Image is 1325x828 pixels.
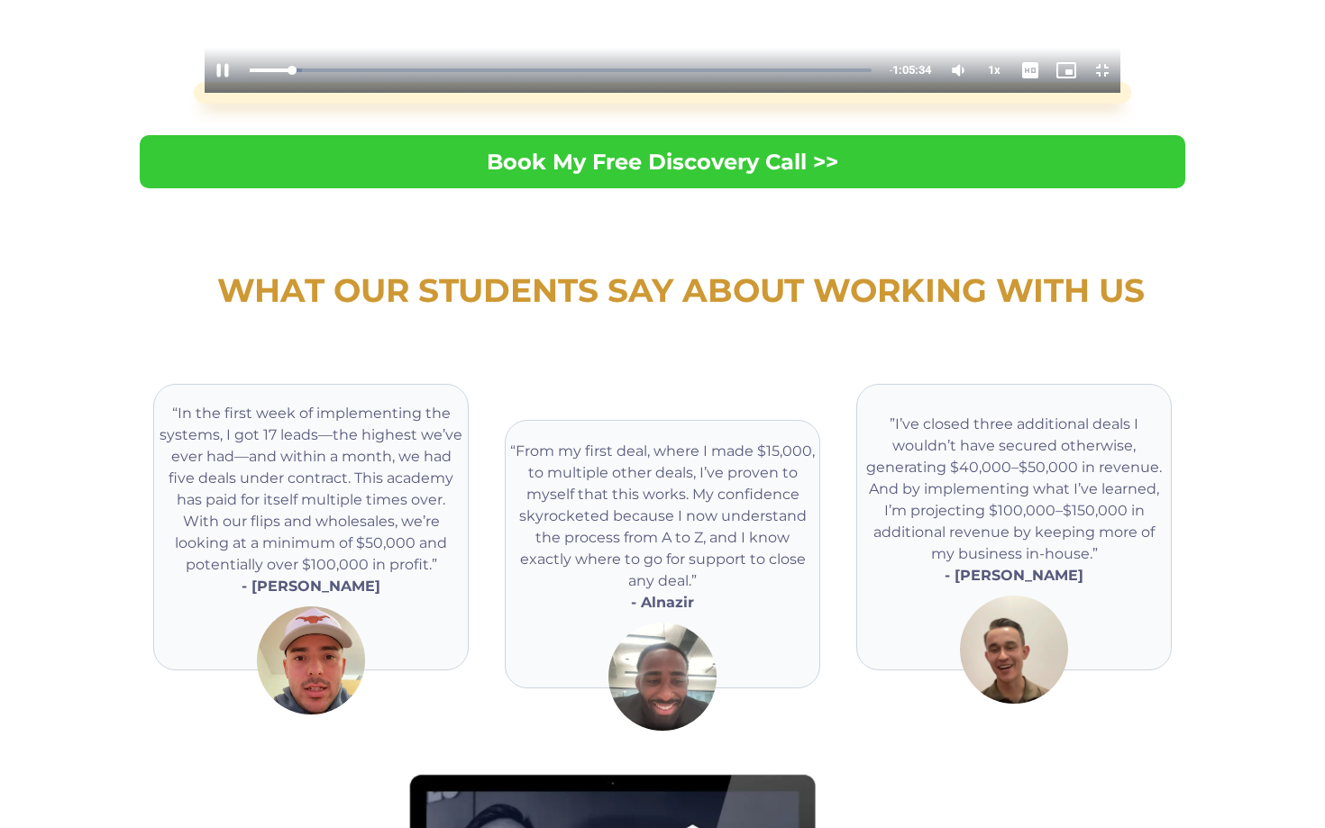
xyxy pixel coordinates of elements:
[242,578,380,595] strong: - [PERSON_NAME]
[510,441,815,592] p: “From my first deal, where I made $15,000, to multiple other deals, I’ve proven to myself that th...
[1084,48,1120,93] button: Exit Fullscreen
[945,567,1083,584] strong: - [PERSON_NAME]
[159,403,463,576] p: “In the first week of implementing the systems, I got 17 leads—the highest we’ve ever had—and wit...
[890,57,892,84] span: -
[631,594,694,611] strong: - Alnazir
[250,68,872,72] div: Progress Bar
[140,135,1185,188] a: Book My Free Discovery Call >>
[217,270,1145,310] strong: What Our Students Say About Working With Us
[892,57,931,84] span: 1:05:34
[862,414,1166,565] p: ”I’ve closed three additional deals I wouldn’t have secured otherwise, generating $40,000–$50,000...
[976,48,1012,93] button: Playback Rate
[940,48,976,93] button: Mute
[1048,48,1084,93] button: Picture-in-Picture
[487,149,838,175] span: Book My Free Discovery Call >>
[205,48,241,93] button: Pause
